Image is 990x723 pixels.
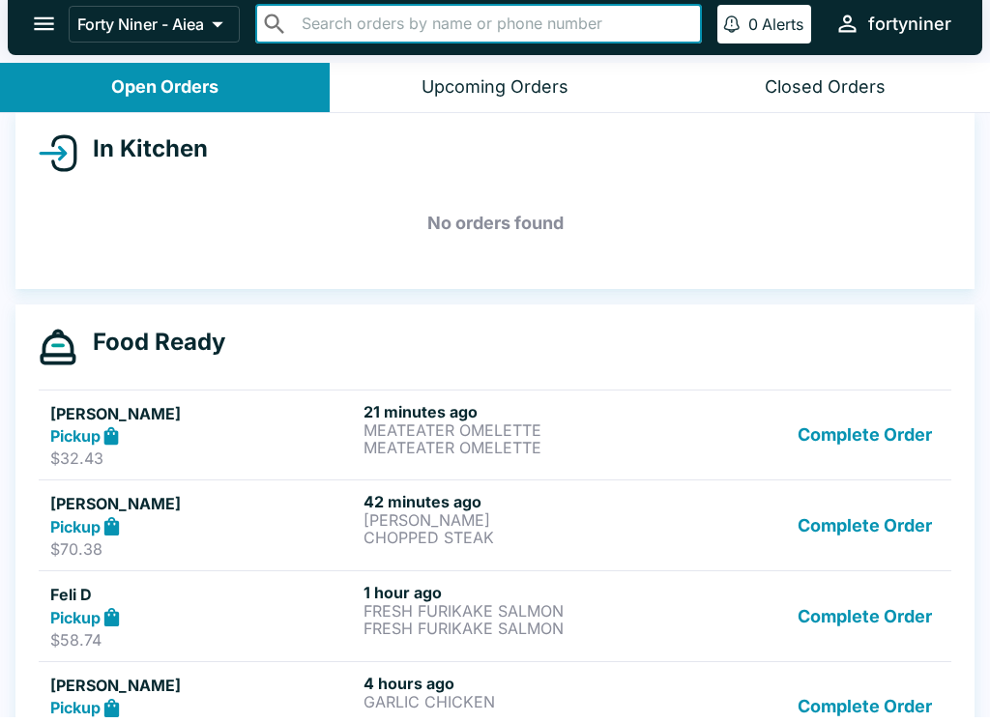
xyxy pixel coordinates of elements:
p: MEATEATER OMELETTE [364,428,669,446]
button: Complete Order [790,499,940,565]
input: Search orders by name or phone number [296,17,693,44]
h6: 42 minutes ago [364,499,669,518]
strong: Pickup [50,524,101,543]
button: fortyniner [827,10,959,51]
p: CHOPPED STEAK [364,535,669,553]
p: Forty Niner - Aiea [77,21,204,41]
a: [PERSON_NAME]Pickup$70.3842 minutes ago[PERSON_NAME]CHOPPED STEAKComplete Order [39,486,951,577]
button: Complete Order [790,409,940,476]
p: $32.43 [50,455,356,475]
p: GARLIC CHICKEN [364,700,669,717]
button: open drawer [19,6,69,55]
h4: In Kitchen [77,141,208,170]
h6: 1 hour ago [364,590,669,609]
p: 0 [748,21,758,41]
h5: [PERSON_NAME] [50,680,356,704]
p: FRESH FURIKAKE SALMON [364,626,669,644]
p: FRESH FURIKAKE SALMON [364,609,669,626]
p: $58.74 [50,637,356,656]
div: Upcoming Orders [422,83,568,105]
button: Complete Order [790,590,940,656]
h6: 4 hours ago [364,680,669,700]
div: Closed Orders [765,83,886,105]
div: Open Orders [111,83,218,105]
h5: [PERSON_NAME] [50,499,356,522]
button: Forty Niner - Aiea [69,13,240,49]
h5: No orders found [39,195,951,265]
a: Feli DPickup$58.741 hour agoFRESH FURIKAKE SALMONFRESH FURIKAKE SALMONComplete Order [39,577,951,668]
h5: Feli D [50,590,356,613]
h6: 21 minutes ago [364,409,669,428]
a: [PERSON_NAME]Pickup$32.4321 minutes agoMEATEATER OMELETTEMEATEATER OMELETTEComplete Order [39,396,951,487]
strong: Pickup [50,433,101,452]
p: Alerts [762,21,803,41]
h4: Food Ready [77,334,225,363]
p: $70.38 [50,546,356,565]
div: fortyniner [868,19,951,43]
h5: [PERSON_NAME] [50,409,356,432]
p: MEATEATER OMELETTE [364,446,669,463]
strong: Pickup [50,615,101,634]
p: [PERSON_NAME] [364,518,669,535]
